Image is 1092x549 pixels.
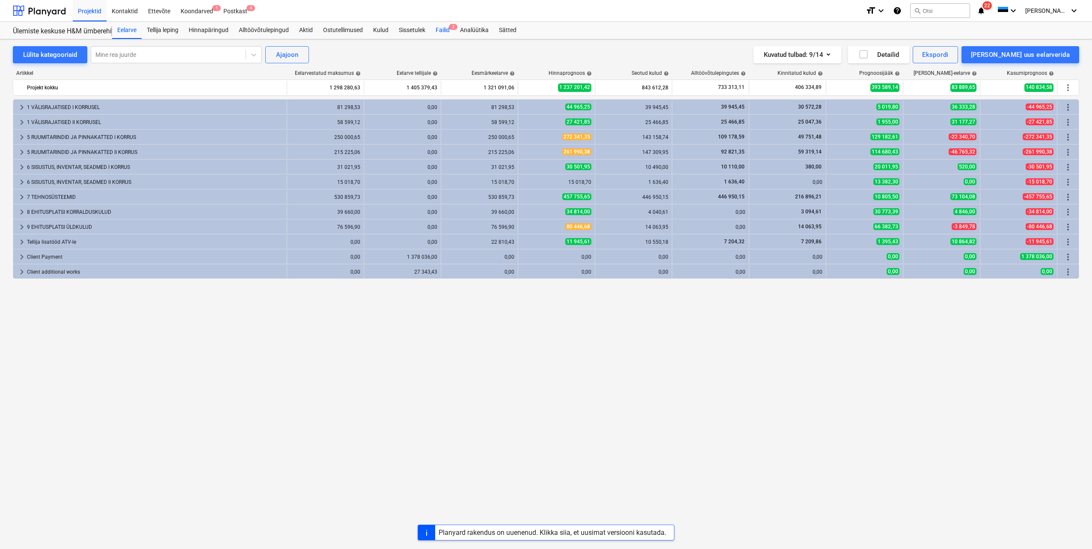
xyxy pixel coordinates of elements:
span: 4 846,00 [953,208,976,215]
span: 7 209,86 [800,239,822,245]
div: 10 550,18 [599,239,668,245]
div: 6 SISUSTUS, INVENTAR, SEADMED I KORRUS [27,160,283,174]
div: 76 596,90 [445,224,514,230]
span: 14 063,95 [797,224,822,230]
div: 22 810,43 [445,239,514,245]
span: 0,00 [964,253,976,260]
span: 2 [449,24,457,30]
span: help [970,71,977,76]
span: -272 341,35 [1023,133,1053,140]
a: Sätted [494,22,522,39]
span: help [893,71,900,76]
span: -44 965,25 [1026,103,1053,110]
div: 0,00 [368,134,437,140]
div: [PERSON_NAME] uus eelarverida [971,49,1070,60]
span: 4 [246,5,255,11]
span: 20 011,95 [873,163,899,170]
span: 59 319,14 [797,149,822,155]
span: 11 945,61 [565,238,591,245]
span: 44 965,25 [565,103,591,110]
div: Kuvatud tulbad : 9/14 [764,49,831,60]
span: help [662,71,669,76]
span: -22 340,70 [949,133,976,140]
span: 30 572,28 [797,104,822,110]
i: keyboard_arrow_down [1069,6,1079,16]
div: 0,00 [368,194,437,200]
div: Lülita kategooriaid [23,49,77,60]
span: 109 178,59 [717,134,745,140]
div: 0,00 [368,164,437,170]
div: 0,00 [522,254,591,260]
span: help [816,71,823,76]
div: 1 378 036,00 [368,254,437,260]
span: -15 018,70 [1026,178,1053,185]
span: help [739,71,746,76]
div: 5 RUUMITARINDID JA PINNAKATTED I KORRUS [27,130,283,144]
div: 81 298,53 [445,104,514,110]
span: 25 047,36 [797,119,822,125]
span: 1 636,40 [723,179,745,185]
div: Detailid [858,49,899,60]
a: Kulud [368,22,394,39]
span: 733 313,11 [717,84,745,91]
span: 272 341,35 [562,133,591,140]
span: -80 446,68 [1026,223,1053,230]
div: 1 298 280,63 [291,81,360,94]
div: 0,00 [753,269,822,275]
button: [PERSON_NAME] uus eelarverida [961,46,1079,63]
a: Tellija leping [142,22,184,39]
div: Planyard rakendus on uuenenud. Klikka siia, et uusimat versiooni kasutada. [439,528,666,537]
div: 0,00 [753,254,822,260]
div: 31 021,95 [291,164,360,170]
span: 25 466,85 [720,119,745,125]
span: 83 889,65 [950,83,976,91]
span: 520,00 [958,163,976,170]
i: keyboard_arrow_down [1008,6,1018,16]
span: 457 755,65 [562,193,591,200]
span: -34 814,00 [1026,208,1053,215]
div: 446 950,15 [599,194,668,200]
div: Tellija lisatööd ATV-le [27,235,283,249]
div: 10 490,00 [599,164,668,170]
div: 58 599,12 [291,119,360,125]
span: -27 421,85 [1026,118,1053,125]
span: Rohkem tegevusi [1063,252,1073,262]
div: 76 596,90 [291,224,360,230]
span: 49 751,48 [797,134,822,140]
span: help [508,71,515,76]
span: 13 382,30 [873,178,899,185]
div: 1 636,40 [599,179,668,185]
span: 216 896,21 [794,194,822,200]
span: -11 945,61 [1026,238,1053,245]
span: keyboard_arrow_right [17,207,27,217]
i: notifications [977,6,985,16]
div: 1 321 091,06 [445,81,514,94]
div: Client Payment [27,250,283,264]
div: 58 599,12 [445,119,514,125]
span: [PERSON_NAME] [1025,7,1068,14]
div: 0,00 [291,239,360,245]
span: 10 864,82 [950,238,976,245]
div: 530 859,73 [291,194,360,200]
span: Rohkem tegevusi [1063,177,1073,187]
div: Ülemiste keskuse H&M ümberehitustööd [HMÜLEMISTE] [13,27,102,36]
div: Failid [430,22,455,39]
span: -261 990,38 [1023,148,1053,155]
div: 0,00 [599,254,668,260]
div: Ekspordi [922,49,948,60]
a: Ostutellimused [318,22,368,39]
span: 406 334,89 [794,84,822,91]
div: Projekt kokku [27,81,283,94]
span: help [1047,71,1054,76]
span: keyboard_arrow_right [17,267,27,277]
span: 27 421,85 [565,118,591,125]
span: 140 834,58 [1024,83,1053,91]
span: -3 849,78 [952,223,976,230]
span: Rohkem tegevusi [1063,147,1073,157]
span: keyboard_arrow_right [17,102,27,112]
div: 250 000,65 [291,134,360,140]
